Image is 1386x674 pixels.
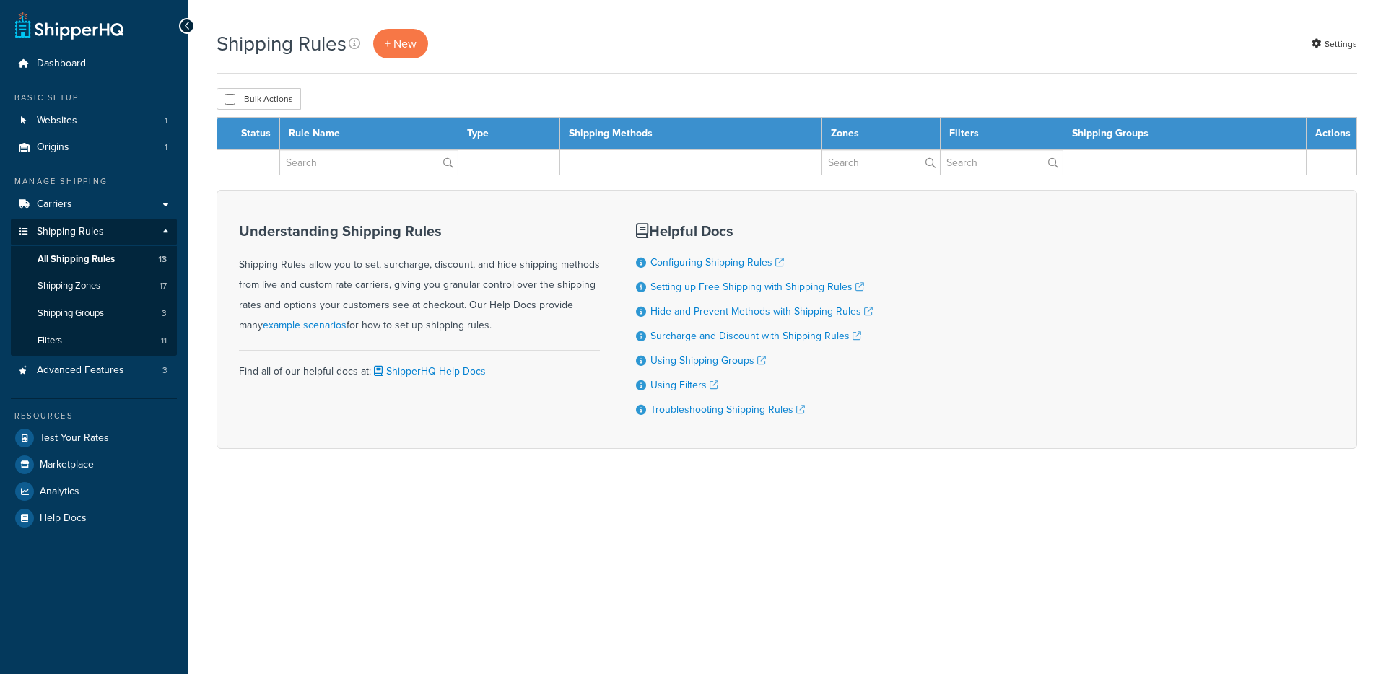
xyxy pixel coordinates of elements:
[11,273,177,299] a: Shipping Zones 17
[37,226,104,238] span: Shipping Rules
[650,353,766,368] a: Using Shipping Groups
[1307,118,1357,150] th: Actions
[280,150,458,175] input: Search
[11,478,177,504] a: Analytics
[38,335,62,347] span: Filters
[37,58,86,70] span: Dashboard
[217,30,346,58] h1: Shipping Rules
[40,459,94,471] span: Marketplace
[822,150,941,175] input: Search
[239,223,600,336] div: Shipping Rules allow you to set, surcharge, discount, and hide shipping methods from live and cus...
[11,51,177,77] a: Dashboard
[38,280,100,292] span: Shipping Zones
[11,357,177,384] li: Advanced Features
[1312,34,1357,54] a: Settings
[11,219,177,245] a: Shipping Rules
[11,505,177,531] a: Help Docs
[650,304,873,319] a: Hide and Prevent Methods with Shipping Rules
[11,108,177,134] li: Websites
[162,307,167,320] span: 3
[11,191,177,218] a: Carriers
[650,328,861,343] a: Surcharge and Discount with Shipping Rules
[11,246,177,273] a: All Shipping Rules 13
[161,335,167,347] span: 11
[37,115,77,127] span: Websites
[11,134,177,161] a: Origins 1
[11,410,177,422] div: Resources
[160,280,167,292] span: 17
[11,300,177,327] a: Shipping Groups 3
[158,253,167,266] span: 13
[11,300,177,327] li: Shipping Groups
[11,328,177,354] li: Filters
[37,141,69,154] span: Origins
[162,364,167,377] span: 3
[941,118,1063,150] th: Filters
[11,175,177,188] div: Manage Shipping
[40,432,109,445] span: Test Your Rates
[371,364,486,379] a: ShipperHQ Help Docs
[650,279,864,294] a: Setting up Free Shipping with Shipping Rules
[11,328,177,354] a: Filters 11
[15,11,123,40] a: ShipperHQ Home
[239,223,600,239] h3: Understanding Shipping Rules
[373,29,428,58] p: + New
[165,141,167,154] span: 1
[650,377,718,393] a: Using Filters
[1063,118,1307,150] th: Shipping Groups
[280,118,458,150] th: Rule Name
[650,255,784,270] a: Configuring Shipping Rules
[636,223,873,239] h3: Helpful Docs
[11,273,177,299] li: Shipping Zones
[40,486,79,498] span: Analytics
[40,512,87,525] span: Help Docs
[38,307,104,320] span: Shipping Groups
[37,198,72,211] span: Carriers
[37,364,124,377] span: Advanced Features
[11,357,177,384] a: Advanced Features 3
[38,253,115,266] span: All Shipping Rules
[11,219,177,356] li: Shipping Rules
[11,246,177,273] li: All Shipping Rules
[11,452,177,478] a: Marketplace
[232,118,280,150] th: Status
[560,118,822,150] th: Shipping Methods
[821,118,941,150] th: Zones
[239,350,600,382] div: Find all of our helpful docs at:
[650,402,805,417] a: Troubleshooting Shipping Rules
[458,118,559,150] th: Type
[11,92,177,104] div: Basic Setup
[11,134,177,161] li: Origins
[941,150,1063,175] input: Search
[11,108,177,134] a: Websites 1
[11,425,177,451] a: Test Your Rates
[217,88,301,110] button: Bulk Actions
[263,318,346,333] a: example scenarios
[165,115,167,127] span: 1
